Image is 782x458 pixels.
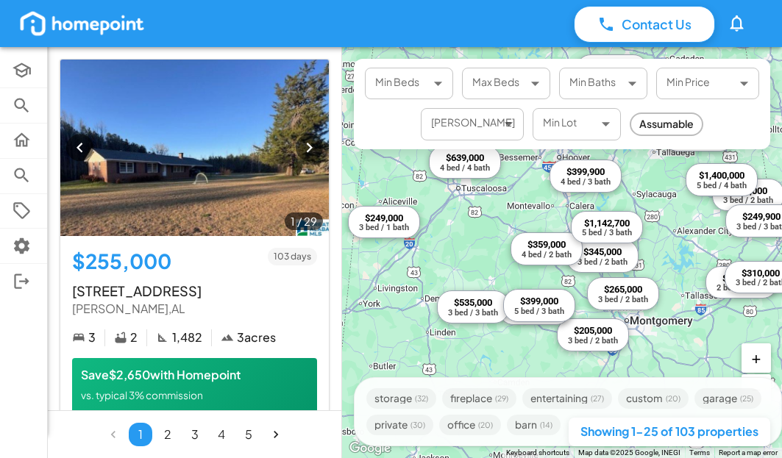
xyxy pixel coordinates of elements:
[440,151,490,163] div: $639,000
[717,284,767,292] div: 2 bed / 3 bath
[60,60,329,236] img: 3585 County Road 26
[495,395,508,402] span: ( 29 )
[374,420,408,430] span: private
[577,246,628,258] div: $345,000
[100,423,289,446] nav: pagination navigation
[346,439,394,458] a: Open this area in Google Maps (opens a new window)
[72,248,171,275] h5: $255,000
[697,170,747,182] div: $1,400,000
[264,423,288,446] button: Go to next page
[577,257,628,265] div: 3 bed / 2 bath
[183,423,207,446] button: Go to page 3
[506,448,569,458] button: Keyboard shortcuts
[515,420,537,430] span: barn
[618,388,689,409] div: custom(20)
[374,393,412,404] span: storage
[530,393,588,404] span: entertaining
[507,415,561,435] div: barn(14)
[694,388,761,409] div: garage(25)
[415,395,428,402] span: ( 32 )
[598,284,648,296] div: $265,000
[561,166,611,178] div: $399,900
[561,177,611,185] div: 4 bed / 3 bath
[568,336,618,344] div: 3 bed / 2 bath
[268,250,317,263] span: 103 days
[689,448,710,457] a: Terms (opens in new tab)
[598,295,648,303] div: 3 bed / 2 bath
[717,272,767,284] div: $292,000
[366,388,436,409] div: storage(32)
[580,423,758,440] p: Showing 1-25 of 103 properties
[18,9,146,38] img: homepoint_logo_white.png
[210,423,233,446] button: Go to page 4
[72,301,317,318] p: [PERSON_NAME] , AL
[88,329,96,346] p: 3
[630,112,703,136] div: Assumable
[591,395,604,402] span: ( 27 )
[129,423,152,446] button: page 1
[582,229,632,237] div: 5 bed / 3 bath
[582,217,632,229] div: $1,142,700
[450,393,492,404] span: fireplace
[522,239,572,251] div: $359,000
[447,420,475,430] span: office
[410,421,425,429] span: ( 30 )
[719,448,778,457] a: Report a map error
[478,421,493,429] span: ( 20 )
[366,415,433,435] div: private(30)
[72,281,317,301] p: [STREET_ADDRESS]
[522,388,612,409] div: entertaining(27)
[172,329,202,346] p: 1,482
[156,423,179,446] button: Go to page 2
[666,395,680,402] span: ( 20 )
[514,296,564,307] div: $399,000
[742,374,771,404] button: −
[237,423,260,446] button: Go to page 5
[359,212,409,223] div: $249,000
[540,421,552,429] span: ( 14 )
[631,116,702,132] span: Assumable
[703,393,737,404] span: garage
[237,329,276,346] p: 3 acres
[130,329,138,346] p: 2
[522,250,572,258] div: 4 bed / 2 bath
[440,163,490,171] div: 4 bed / 4 bath
[626,393,663,404] span: custom
[578,448,680,457] span: Map data ©2025 Google, INEGI
[723,196,773,204] div: 3 bed / 2 bath
[346,439,394,458] img: Google
[568,325,618,337] div: $205,000
[514,307,564,315] div: 5 bed / 3 bath
[742,343,771,373] button: +
[81,389,203,401] span: vs. typical 3% commission
[448,308,498,316] div: 3 bed / 3 bath
[442,388,516,409] div: fireplace(29)
[448,297,498,309] div: $535,000
[439,415,501,435] div: office(20)
[359,223,409,232] div: 3 bed / 1 bath
[622,15,692,34] p: Contact Us
[697,181,747,189] div: 5 bed / 4 bath
[285,213,323,229] span: 1 / 29
[740,395,753,402] span: ( 25 )
[81,367,308,384] p: Save $2,650 with Homepoint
